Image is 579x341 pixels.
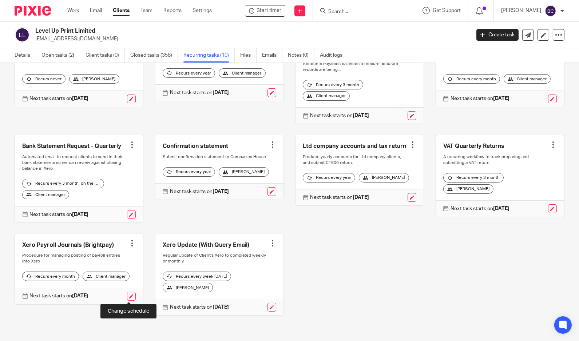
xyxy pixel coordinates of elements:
[504,74,551,84] div: Client manager
[72,96,88,101] strong: [DATE]
[113,7,130,14] a: Clients
[15,27,30,43] img: svg%3E
[451,205,509,212] p: Next task starts on
[219,68,266,78] div: Client manager
[130,48,178,63] a: Closed tasks (358)
[501,7,541,14] p: [PERSON_NAME]
[213,90,229,95] strong: [DATE]
[451,95,509,102] p: Next task starts on
[22,272,79,281] div: Recurs every month
[163,68,215,78] div: Recurs every year
[163,167,215,177] div: Recurs every year
[35,27,380,35] h2: Level Up Print Limited
[213,189,229,194] strong: [DATE]
[29,211,88,218] p: Next task starts on
[183,48,235,63] a: Recurring tasks (10)
[353,113,369,118] strong: [DATE]
[67,7,79,14] a: Work
[359,173,409,182] div: [PERSON_NAME]
[15,6,51,16] img: Pixie
[493,96,509,101] strong: [DATE]
[90,7,102,14] a: Email
[310,112,369,119] p: Next task starts on
[262,48,282,63] a: Emails
[170,304,229,311] p: Next task starts on
[22,179,104,188] div: Recurs every 3 month, on the first [DATE]
[257,7,281,15] span: Start timer
[163,283,213,292] div: [PERSON_NAME]
[69,74,119,84] div: [PERSON_NAME]
[493,206,509,211] strong: [DATE]
[245,5,285,17] div: Level Up Print Limited
[288,48,314,63] a: Notes (0)
[41,48,80,63] a: Open tasks (2)
[328,9,393,15] input: Search
[443,74,500,84] div: Recurs every month
[29,95,88,102] p: Next task starts on
[163,7,182,14] a: Reports
[310,194,369,201] p: Next task starts on
[320,48,348,63] a: Audit logs
[72,212,88,217] strong: [DATE]
[240,48,257,63] a: Files
[170,188,229,195] p: Next task starts on
[545,5,556,17] img: svg%3E
[303,80,363,89] div: Recurs every 3 month
[303,173,355,182] div: Recurs every year
[443,173,504,182] div: Recurs every 3 month
[353,195,369,200] strong: [DATE]
[22,190,69,200] div: Client manager
[29,292,88,300] p: Next task starts on
[193,7,212,14] a: Settings
[170,89,229,96] p: Next task starts on
[86,48,125,63] a: Client tasks (0)
[140,7,152,14] a: Team
[219,167,269,177] div: [PERSON_NAME]
[15,48,36,63] a: Details
[303,91,350,101] div: Client manager
[22,74,66,84] div: Recurs never
[213,305,229,310] strong: [DATE]
[433,8,461,13] span: Get Support
[443,184,493,194] div: [PERSON_NAME]
[476,29,519,41] a: Create task
[35,35,465,43] p: [EMAIL_ADDRESS][DOMAIN_NAME]
[163,272,231,281] div: Recurs every week [DATE]
[83,272,130,281] div: Client manager
[72,293,88,298] strong: [DATE]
